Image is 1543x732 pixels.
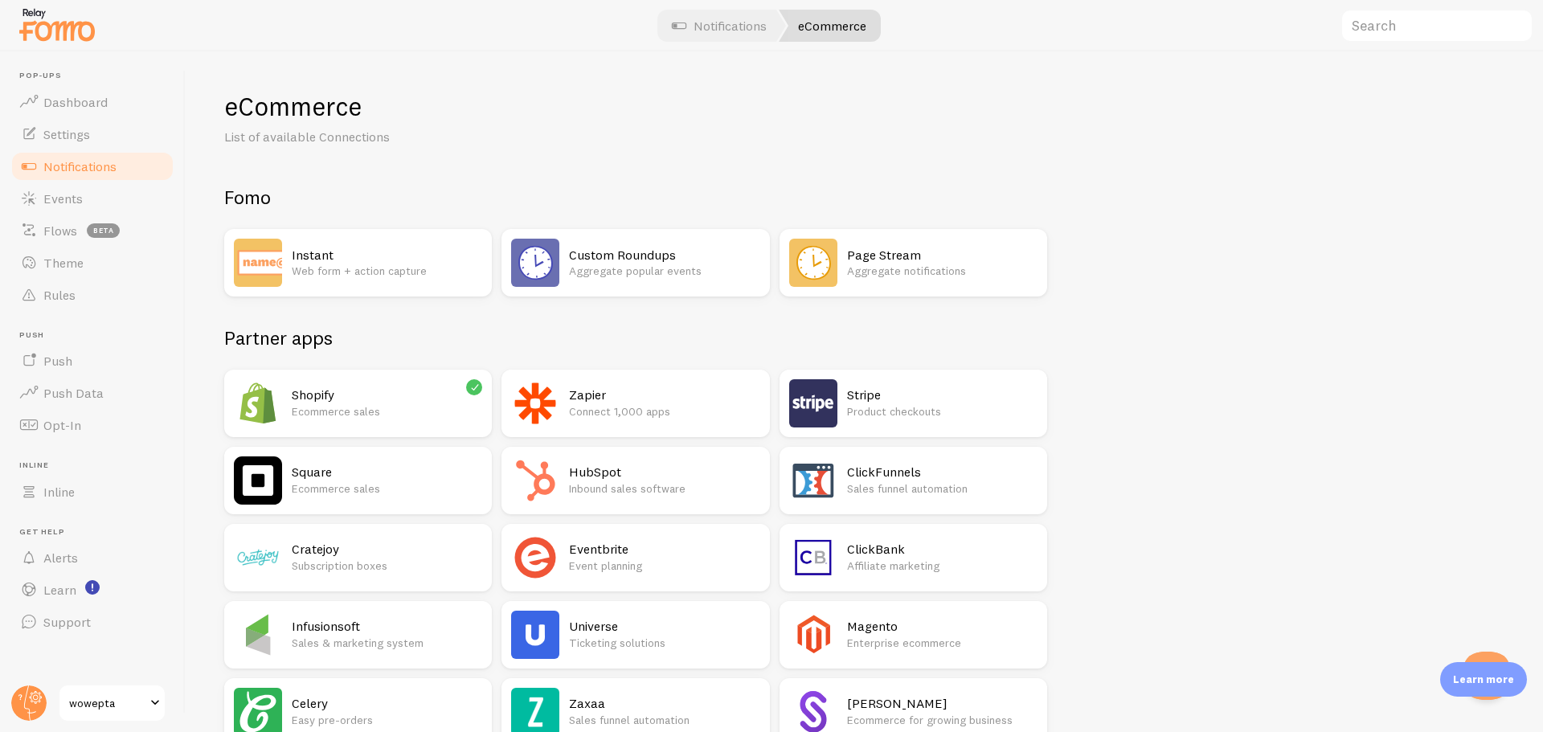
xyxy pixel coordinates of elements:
p: Inbound sales software [569,481,759,497]
a: Flows beta [10,215,175,247]
h2: Universe [569,618,759,635]
p: Enterprise ecommerce [847,635,1038,651]
a: Theme [10,247,175,279]
span: Theme [43,255,84,271]
span: Learn [43,582,76,598]
a: Push Data [10,377,175,409]
a: Inline [10,476,175,508]
span: Dashboard [43,94,108,110]
img: Universe [511,611,559,659]
span: Settings [43,126,90,142]
a: Push [10,345,175,377]
p: Sales funnel automation [569,712,759,728]
span: Support [43,614,91,630]
p: Sales funnel automation [847,481,1038,497]
img: Magento [789,611,837,659]
span: Opt-In [43,417,81,433]
a: Events [10,182,175,215]
p: Affiliate marketing [847,558,1038,574]
p: Ecommerce for growing business [847,712,1038,728]
img: Infusionsoft [234,611,282,659]
span: Flows [43,223,77,239]
img: ClickFunnels [789,456,837,505]
h2: Custom Roundups [569,247,759,264]
span: Push [19,330,175,341]
p: Easy pre-orders [292,712,482,728]
h2: Zapier [569,386,759,403]
img: Page Stream [789,239,837,287]
h2: Fomo [224,185,1047,210]
p: Ticketing solutions [569,635,759,651]
span: Alerts [43,550,78,566]
span: Inline [19,460,175,471]
h2: Instant [292,247,482,264]
span: wowepta [69,693,145,713]
img: fomo-relay-logo-orange.svg [17,4,97,45]
img: Instant [234,239,282,287]
p: Sales & marketing system [292,635,482,651]
p: Ecommerce sales [292,481,482,497]
img: Zapier [511,379,559,427]
h2: Cratejoy [292,541,482,558]
h2: Zaxaa [569,695,759,712]
div: Learn more [1440,662,1527,697]
a: Support [10,606,175,638]
a: Rules [10,279,175,311]
p: Aggregate popular events [569,263,759,279]
span: Notifications [43,158,117,174]
span: Pop-ups [19,71,175,81]
h2: Magento [847,618,1038,635]
img: Shopify [234,379,282,427]
a: Settings [10,118,175,150]
h2: Partner apps [224,325,1047,350]
a: Notifications [10,150,175,182]
h2: HubSpot [569,464,759,481]
span: Events [43,190,83,207]
h2: ClickFunnels [847,464,1038,481]
p: Web form + action capture [292,263,482,279]
img: Stripe [789,379,837,427]
img: Eventbrite [511,534,559,582]
p: Subscription boxes [292,558,482,574]
img: Custom Roundups [511,239,559,287]
h2: Stripe [847,386,1038,403]
p: Event planning [569,558,759,574]
span: beta [87,223,120,238]
h2: Page Stream [847,247,1038,264]
span: Inline [43,484,75,500]
img: HubSpot [511,456,559,505]
p: Connect 1,000 apps [569,403,759,419]
p: List of available Connections [224,128,610,146]
img: Cratejoy [234,534,282,582]
span: Push Data [43,385,104,401]
a: Alerts [10,542,175,574]
p: Learn more [1453,672,1514,687]
a: Opt-In [10,409,175,441]
a: Learn [10,574,175,606]
svg: <p>Watch New Feature Tutorials!</p> [85,580,100,595]
p: Ecommerce sales [292,403,482,419]
a: wowepta [58,684,166,722]
img: Square [234,456,282,505]
h2: [PERSON_NAME] [847,695,1038,712]
iframe: Help Scout Beacon - Open [1463,652,1511,700]
img: ClickBank [789,534,837,582]
a: Dashboard [10,86,175,118]
h2: ClickBank [847,541,1038,558]
h2: Eventbrite [569,541,759,558]
h2: Shopify [292,386,482,403]
h2: Infusionsoft [292,618,482,635]
h2: Celery [292,695,482,712]
p: Aggregate notifications [847,263,1038,279]
span: Get Help [19,527,175,538]
h2: Square [292,464,482,481]
span: Push [43,353,72,369]
h1: eCommerce [224,90,1504,123]
span: Rules [43,287,76,303]
p: Product checkouts [847,403,1038,419]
